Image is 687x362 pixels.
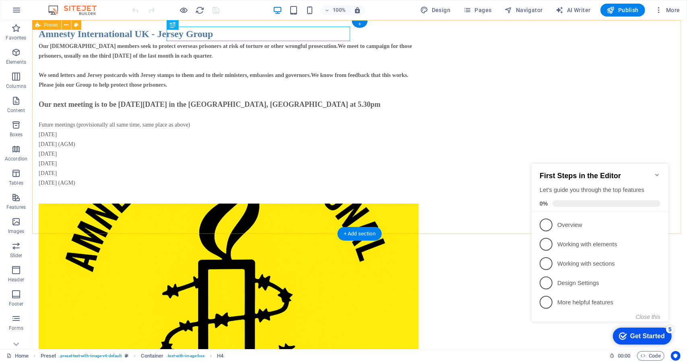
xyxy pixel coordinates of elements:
[618,351,630,361] span: 00 00
[107,161,132,168] button: Close this
[3,140,140,160] li: More helpful features
[501,4,546,17] button: Navigator
[417,4,454,17] div: Design (Ctrl+Alt+Y)
[3,102,140,121] li: Working with sections
[352,21,367,28] div: +
[11,19,132,28] h2: First Steps in the Editor
[41,351,56,361] span: Click to select. Double-click to edit
[29,88,126,96] p: Working with elements
[29,146,126,154] p: More helpful features
[9,180,23,186] p: Tables
[5,156,27,162] p: Accordion
[607,6,639,14] span: Publish
[463,6,491,14] span: Pages
[421,6,451,14] span: Design
[196,6,205,15] i: Reload page
[85,175,143,192] div: Get Started 5 items remaining, 0% complete
[7,107,25,114] p: Content
[553,4,594,17] button: AI Writer
[10,131,23,138] p: Boxes
[9,301,23,307] p: Footer
[652,4,683,17] button: More
[138,173,146,181] div: 5
[460,4,495,17] button: Pages
[609,351,631,361] h6: Session time
[6,204,26,210] p: Features
[354,6,361,14] i: On resize automatically adjust zoom level to fit chosen device.
[321,5,349,15] button: 100%
[671,351,681,361] button: Usercentrics
[125,354,128,358] i: This element is a customizable preset
[44,23,58,27] span: Preset
[126,19,132,26] div: Minimize checklist
[8,228,25,235] p: Images
[6,83,26,89] p: Columns
[217,351,223,361] span: Click to select. Double-click to edit
[6,351,29,361] a: Click to cancel selection. Double-click to open Pages
[29,69,126,77] p: Overview
[655,6,680,14] span: More
[505,6,543,14] span: Navigator
[623,353,625,359] span: :
[195,5,205,15] button: reload
[417,4,454,17] button: Design
[9,325,23,331] p: Forms
[3,82,140,102] li: Working with elements
[41,351,224,361] nav: breadcrumb
[11,48,24,54] span: 0%
[556,6,591,14] span: AI Writer
[29,127,126,135] p: Design Settings
[141,351,164,361] span: Click to select. Double-click to edit
[3,63,140,82] li: Overview
[333,5,346,15] h6: 100%
[641,351,661,361] span: Code
[6,35,26,41] p: Favorites
[6,59,27,65] p: Elements
[600,4,645,17] button: Publish
[29,107,126,116] p: Working with sections
[8,277,24,283] p: Header
[11,33,132,42] div: Let's guide you through the top features
[59,351,122,361] span: . preset-text-with-image-v4-default
[102,180,136,187] div: Get Started
[10,252,23,259] p: Slider
[337,227,382,241] div: + Add section
[637,351,664,361] button: Code
[179,5,189,15] button: Click here to leave preview mode and continue editing
[167,351,204,361] span: . text-with-image-box
[3,121,140,140] li: Design Settings
[46,5,107,15] img: Editor Logo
